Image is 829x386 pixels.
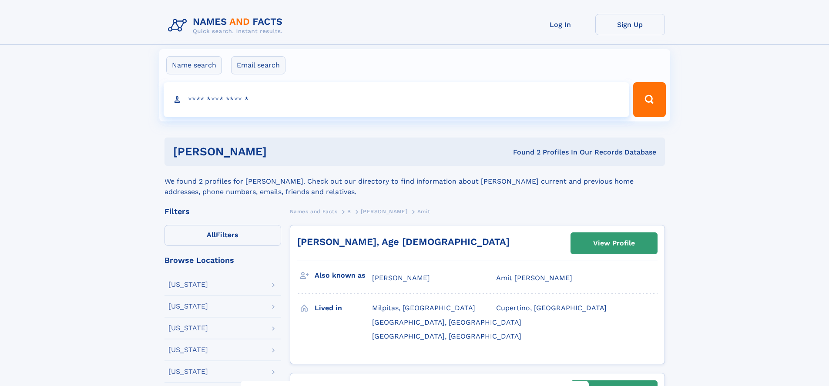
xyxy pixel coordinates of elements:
a: [PERSON_NAME] [361,206,407,217]
div: We found 2 profiles for [PERSON_NAME]. Check out our directory to find information about [PERSON_... [164,166,665,197]
span: [GEOGRAPHIC_DATA], [GEOGRAPHIC_DATA] [372,332,521,340]
div: [US_STATE] [168,325,208,332]
a: Names and Facts [290,206,338,217]
span: [GEOGRAPHIC_DATA], [GEOGRAPHIC_DATA] [372,318,521,326]
div: [US_STATE] [168,281,208,288]
h3: Also known as [315,268,372,283]
span: Amit [417,208,430,215]
label: Filters [164,225,281,246]
span: [PERSON_NAME] [361,208,407,215]
a: B [347,206,351,217]
a: Log In [526,14,595,35]
button: Search Button [633,82,665,117]
label: Name search [166,56,222,74]
div: [US_STATE] [168,346,208,353]
a: [PERSON_NAME], Age [DEMOGRAPHIC_DATA] [297,236,510,247]
span: All [207,231,216,239]
div: Browse Locations [164,256,281,264]
h3: Lived in [315,301,372,316]
a: Sign Up [595,14,665,35]
div: Filters [164,208,281,215]
span: B [347,208,351,215]
div: Found 2 Profiles In Our Records Database [390,148,656,157]
div: View Profile [593,233,635,253]
span: Milpitas, [GEOGRAPHIC_DATA] [372,304,475,312]
h1: [PERSON_NAME] [173,146,390,157]
span: Amit [PERSON_NAME] [496,274,572,282]
a: View Profile [571,233,657,254]
span: [PERSON_NAME] [372,274,430,282]
label: Email search [231,56,285,74]
img: Logo Names and Facts [164,14,290,37]
div: [US_STATE] [168,368,208,375]
span: Cupertino, [GEOGRAPHIC_DATA] [496,304,607,312]
div: [US_STATE] [168,303,208,310]
input: search input [164,82,630,117]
